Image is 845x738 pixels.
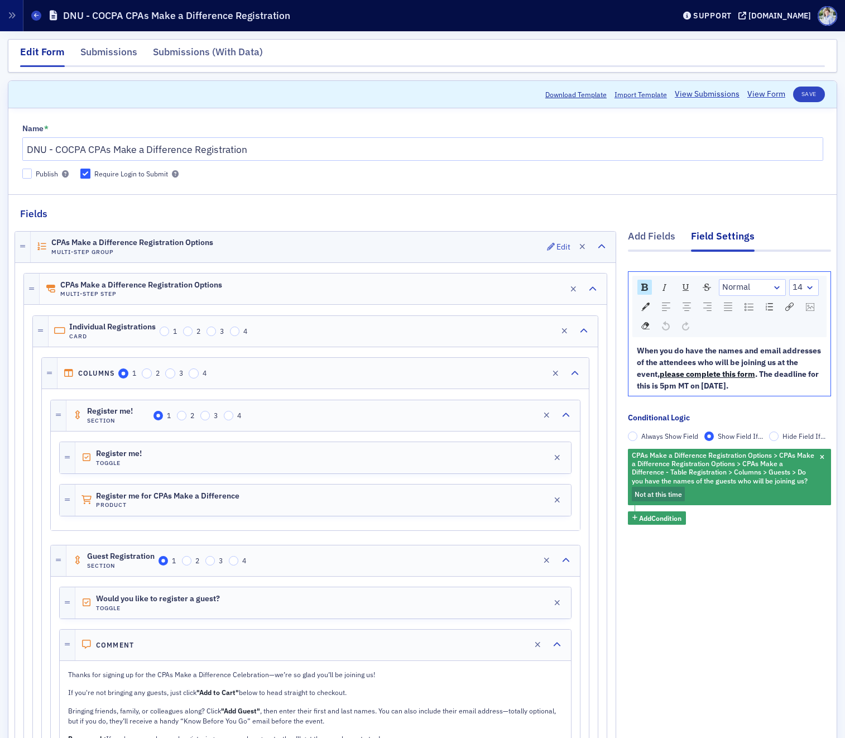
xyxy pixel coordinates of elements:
[547,239,571,255] button: Edit
[165,368,175,378] input: 3
[229,556,239,566] input: 4
[69,333,156,340] h4: Card
[781,299,798,315] div: Link
[44,124,49,132] abbr: This field is required
[173,327,177,336] span: 1
[214,411,218,420] span: 3
[637,369,820,391] span: . The deadline for this is 5pm MT on [DATE].
[717,279,788,296] div: rdw-block-control
[196,688,239,697] strong: "Add to Cart"
[68,706,563,726] p: Bringing friends, family, or colleagues along? Click , then enter their first and last names. You...
[635,490,682,499] span: Not at this time
[635,299,656,315] div: rdw-color-picker
[802,299,818,315] div: Image
[741,299,757,315] div: Unordered
[94,169,168,179] div: Require Login to Submit
[693,11,732,21] div: Support
[699,299,716,315] div: Right
[132,368,136,377] span: 1
[177,411,187,421] input: 2
[793,87,825,102] button: Save
[635,318,656,334] div: rdw-remove-control
[738,12,815,20] button: [DOMAIN_NAME]
[224,411,234,421] input: 4
[87,552,155,561] span: Guest Registration
[196,327,200,336] span: 2
[639,513,681,523] span: Add Condition
[614,89,667,99] span: Import Template
[793,281,803,294] span: 14
[205,556,215,566] input: 3
[189,368,199,378] input: 4
[237,411,241,420] span: 4
[699,280,715,295] div: Strikethrough
[20,207,47,221] h2: Fields
[183,327,193,337] input: 2
[788,279,820,296] div: rdw-font-size-control
[762,299,777,314] div: Ordered
[769,432,779,442] input: Hide Field If...
[80,169,90,179] input: Require Login to Submit
[179,368,183,377] span: 3
[789,279,819,296] div: rdw-dropdown
[628,449,831,505] div: Not at this time
[96,501,239,509] h4: Product
[96,459,159,467] h4: Toggle
[637,345,823,392] div: rdw-editor
[722,281,750,294] span: Normal
[20,45,65,67] div: Edit Form
[96,641,135,649] h4: Comment
[660,369,755,379] span: please complete this form
[678,318,693,334] div: Redo
[641,432,698,440] span: Always Show Field
[96,605,220,612] h4: Toggle
[738,299,779,315] div: rdw-list-control
[160,327,170,337] input: 1
[153,411,164,421] input: 1
[36,169,58,179] div: Publish
[159,556,169,566] input: 1
[720,299,736,315] div: Justify
[96,449,159,458] span: Register me!
[719,279,786,296] div: rdw-dropdown
[691,229,755,251] div: Field Settings
[545,89,607,99] button: Download Template
[22,169,32,179] input: Publish
[96,595,220,603] span: Would you like to register a guest?
[637,346,823,379] span: When you do have the names and email addresses of the attendees who will be joining us at the event,
[678,280,694,295] div: Underline
[628,432,638,442] input: Always Show Field
[628,511,686,525] button: AddCondition
[718,432,763,440] span: Show Field If...
[242,556,246,565] span: 4
[628,229,675,250] div: Add Fields
[118,368,128,378] input: 1
[782,432,825,440] span: Hide Field If...
[68,687,563,697] p: If you're not bringing any guests, just click below to head straight to checkout.
[190,411,194,420] span: 2
[704,432,714,442] input: Show Field If...
[790,280,818,295] a: Font Size
[632,451,814,485] span: CPAs Make a Difference Registration Options > CPAs Make a Difference Registration Options > CPAs ...
[182,556,192,566] input: 2
[69,323,156,332] span: Individual Registrations
[80,45,137,65] div: Submissions
[219,556,223,565] span: 3
[87,407,150,416] span: Register me!
[628,271,831,396] div: rdw-wrapper
[207,327,217,337] input: 3
[60,290,222,298] h4: Multi-Step Step
[63,9,290,22] h1: DNU - COCPA CPAs Make a Difference Registration
[96,492,239,501] span: Register me for CPAs Make a Difference
[51,238,213,247] span: CPAs Make a Difference Registration Options
[656,280,673,295] div: Italic
[68,669,563,679] p: Thanks for signing up for the CPAs Make a Difference Celebration—we’re so glad you’ll be joining us!
[637,280,652,295] div: Bold
[60,281,222,290] span: CPAs Make a Difference Registration Options
[203,368,207,377] span: 4
[221,706,260,715] strong: "Add Guest"
[675,88,740,100] a: View Submissions
[632,276,827,337] div: rdw-toolbar
[195,556,199,565] span: 2
[22,124,44,134] div: Name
